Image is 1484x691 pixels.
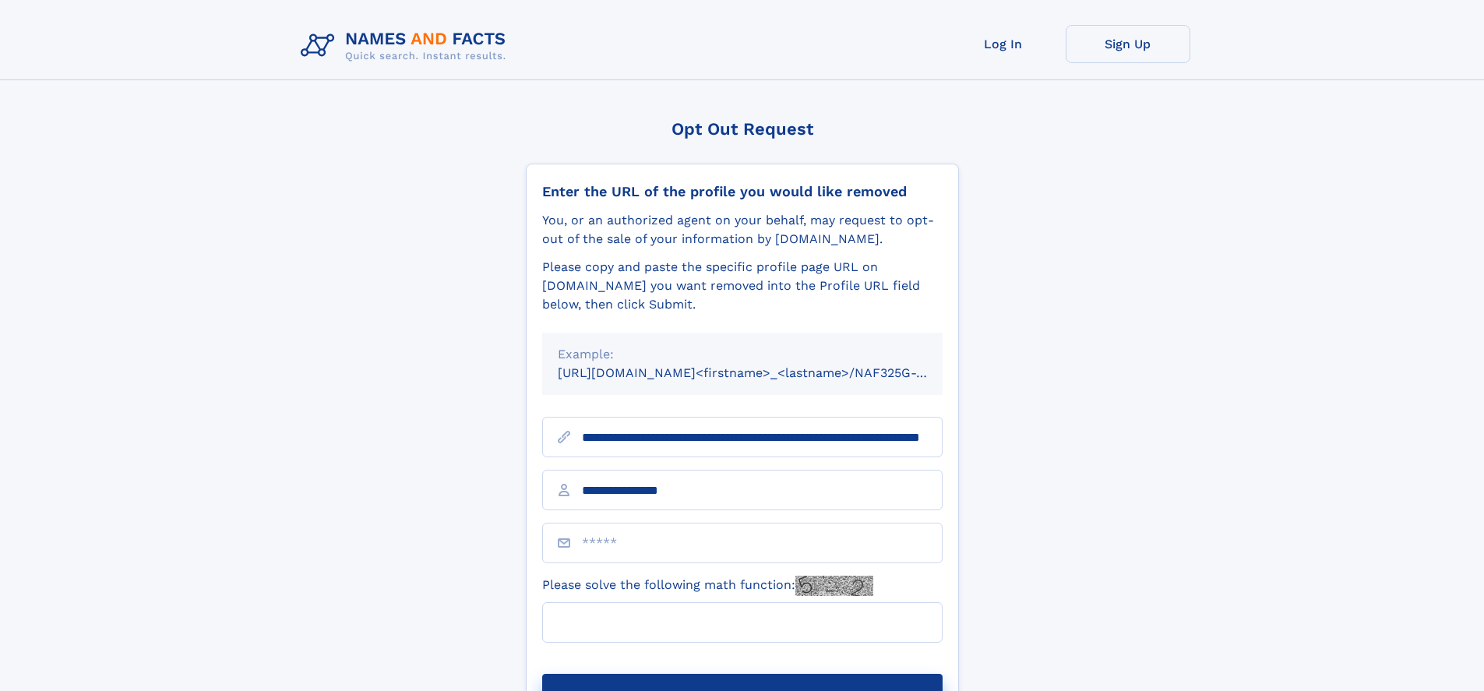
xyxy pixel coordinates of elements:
[941,25,1066,63] a: Log In
[542,183,943,200] div: Enter the URL of the profile you would like removed
[1066,25,1190,63] a: Sign Up
[542,258,943,314] div: Please copy and paste the specific profile page URL on [DOMAIN_NAME] you want removed into the Pr...
[542,211,943,249] div: You, or an authorized agent on your behalf, may request to opt-out of the sale of your informatio...
[542,576,873,596] label: Please solve the following math function:
[294,25,519,67] img: Logo Names and Facts
[558,365,972,380] small: [URL][DOMAIN_NAME]<firstname>_<lastname>/NAF325G-xxxxxxxx
[526,119,959,139] div: Opt Out Request
[558,345,927,364] div: Example:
